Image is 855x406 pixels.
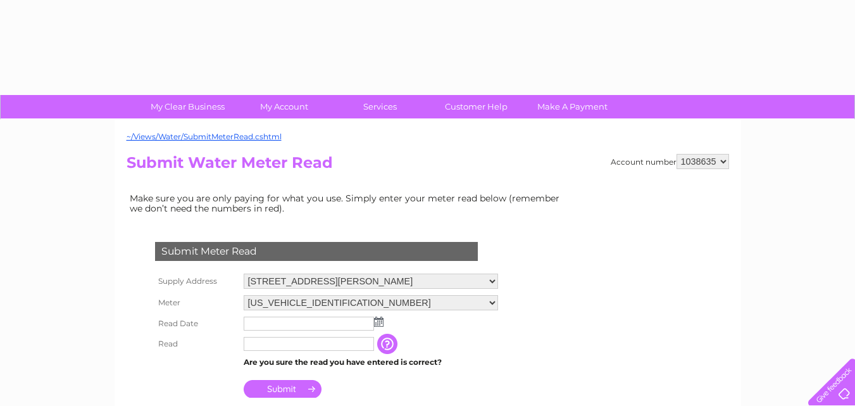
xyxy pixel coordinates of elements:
[232,95,336,118] a: My Account
[520,95,625,118] a: Make A Payment
[240,354,501,371] td: Are you sure the read you have entered is correct?
[374,317,384,327] img: ...
[152,292,240,314] th: Meter
[152,334,240,354] th: Read
[127,154,729,178] h2: Submit Water Meter Read
[127,190,570,217] td: Make sure you are only paying for what you use. Simply enter your meter read below (remember we d...
[127,132,282,141] a: ~/Views/Water/SubmitMeterRead.cshtml
[377,334,400,354] input: Information
[611,154,729,169] div: Account number
[135,95,240,118] a: My Clear Business
[424,95,528,118] a: Customer Help
[328,95,432,118] a: Services
[152,314,240,334] th: Read Date
[244,380,321,398] input: Submit
[152,270,240,292] th: Supply Address
[155,242,478,261] div: Submit Meter Read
